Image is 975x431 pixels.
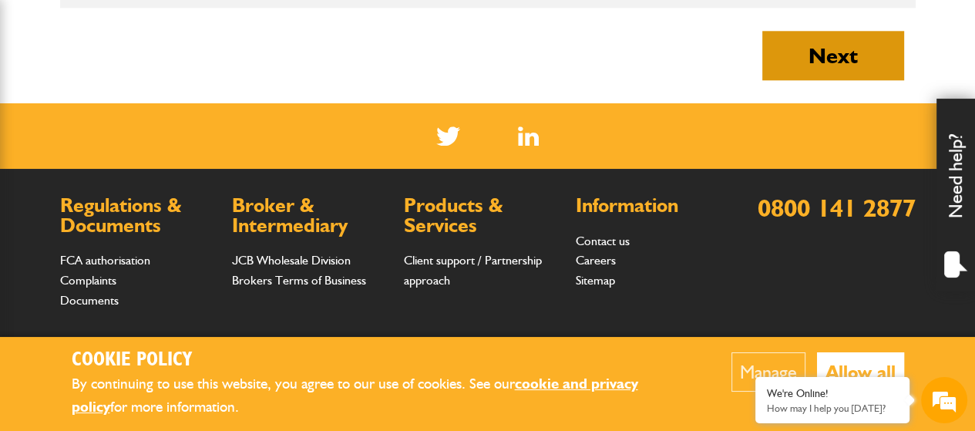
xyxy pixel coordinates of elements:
div: Minimize live chat window [253,8,290,45]
a: LinkedIn [518,126,539,146]
div: Need help? [936,99,975,291]
p: By continuing to use this website, you agree to our use of cookies. See our for more information. [72,372,684,419]
a: Complaints [60,273,116,288]
em: Start Chat [210,330,280,351]
h2: Information [576,196,732,216]
h2: Cookie Policy [72,349,684,372]
a: Client support / Partnership approach [404,253,542,288]
input: Enter your phone number [20,234,281,268]
a: Documents [60,293,119,308]
p: How may I help you today? [767,402,898,414]
a: cookie and privacy policy [72,375,638,416]
h2: Products & Services [404,196,560,235]
button: Next [762,31,904,80]
a: Brokers Terms of Business [232,273,366,288]
a: Contact us [576,234,630,248]
h2: Broker & Intermediary [232,196,388,235]
img: d_20077148190_company_1631870298795_20077148190 [26,86,65,107]
h2: Regulations & Documents [60,196,217,235]
a: FCA authorisation [60,253,150,268]
a: Careers [576,253,616,268]
a: 0800 141 2877 [758,193,916,223]
img: Linked In [518,126,539,146]
div: Chat with us now [80,86,259,106]
input: Enter your last name [20,143,281,177]
input: Enter your email address [20,188,281,222]
img: Twitter [436,126,460,146]
button: Manage [731,352,805,392]
textarea: Type your message and hit 'Enter' [20,279,281,333]
button: Allow all [817,352,904,392]
a: Sitemap [576,273,615,288]
div: We're Online! [767,387,898,400]
a: JCB Wholesale Division [232,253,351,268]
